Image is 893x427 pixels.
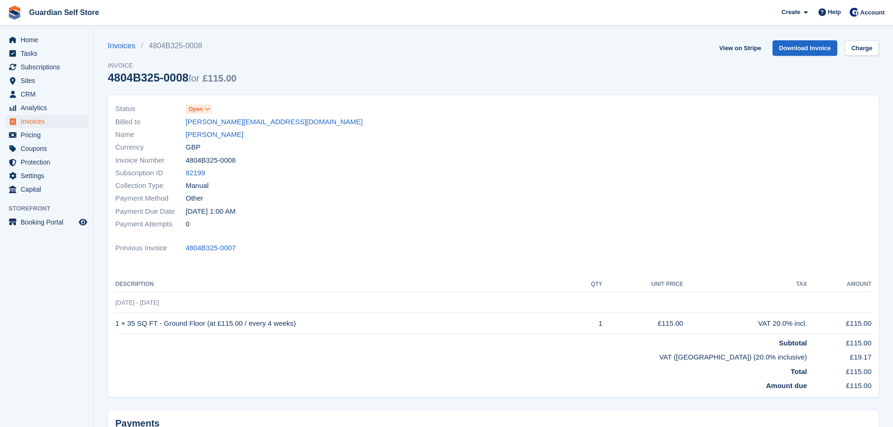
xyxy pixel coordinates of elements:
span: Status [115,104,186,114]
span: Coupons [21,142,77,155]
a: menu [5,88,89,101]
span: Subscription ID [115,168,186,179]
span: Settings [21,169,77,182]
a: menu [5,156,89,169]
span: Booking Portal [21,216,77,229]
a: menu [5,142,89,155]
a: Invoices [108,40,141,52]
span: Open [188,105,203,113]
span: £115.00 [203,73,236,83]
span: Payment Method [115,193,186,204]
span: Pricing [21,128,77,142]
th: Unit Price [602,277,683,292]
span: Sites [21,74,77,87]
a: Charge [845,40,879,56]
span: Other [186,193,203,204]
span: Capital [21,183,77,196]
a: [PERSON_NAME] [186,129,243,140]
a: menu [5,60,89,74]
strong: Total [791,367,807,375]
td: £115.00 [807,334,871,348]
a: menu [5,216,89,229]
span: Previous Invoice [115,243,186,254]
th: Description [115,277,573,292]
span: Payment Attempts [115,219,186,230]
a: menu [5,33,89,46]
span: Storefront [8,204,93,213]
span: 0 [186,219,189,230]
div: 4804B325-0008 [108,71,236,84]
a: 82199 [186,168,205,179]
a: Preview store [77,217,89,228]
a: menu [5,101,89,114]
span: Manual [186,180,209,191]
span: Help [828,7,841,17]
span: Invoice Number [115,155,186,166]
span: Name [115,129,186,140]
span: Payment Due Date [115,206,186,217]
span: Tasks [21,47,77,60]
td: £115.00 [602,313,683,334]
a: View on Stripe [715,40,765,56]
a: menu [5,115,89,128]
th: Amount [807,277,871,292]
a: [PERSON_NAME][EMAIL_ADDRESS][DOMAIN_NAME] [186,117,363,127]
span: Account [860,8,885,17]
td: £19.17 [807,348,871,363]
img: Tom Scott [849,7,859,17]
strong: Amount due [766,382,807,390]
a: menu [5,128,89,142]
div: VAT 20.0% incl. [683,318,807,329]
a: Open [186,104,212,114]
span: Billed to [115,117,186,127]
time: 2025-10-05 00:00:00 UTC [186,206,235,217]
nav: breadcrumbs [108,40,236,52]
span: CRM [21,88,77,101]
span: Invoices [21,115,77,128]
a: menu [5,47,89,60]
span: GBP [186,142,201,153]
a: menu [5,74,89,87]
th: QTY [573,277,603,292]
a: menu [5,169,89,182]
span: Home [21,33,77,46]
td: £115.00 [807,377,871,391]
span: Analytics [21,101,77,114]
span: Create [781,7,800,17]
span: Currency [115,142,186,153]
td: 1 [573,313,603,334]
td: 1 × 35 SQ FT - Ground Floor (at £115.00 / every 4 weeks) [115,313,573,334]
span: [DATE] - [DATE] [115,299,159,306]
span: 4804B325-0008 [186,155,236,166]
a: Guardian Self Store [25,5,103,20]
span: Invoice [108,61,236,70]
span: Protection [21,156,77,169]
img: stora-icon-8386f47178a22dfd0bd8f6a31ec36ba5ce8667c1dd55bd0f319d3a0aa187defe.svg [8,6,22,20]
strong: Subtotal [779,339,807,347]
th: Tax [683,277,807,292]
span: Subscriptions [21,60,77,74]
td: £115.00 [807,313,871,334]
span: for [188,73,199,83]
a: Download Invoice [773,40,838,56]
td: £115.00 [807,363,871,377]
a: 4804B325-0007 [186,243,236,254]
a: menu [5,183,89,196]
span: Collection Type [115,180,186,191]
td: VAT ([GEOGRAPHIC_DATA]) (20.0% inclusive) [115,348,807,363]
